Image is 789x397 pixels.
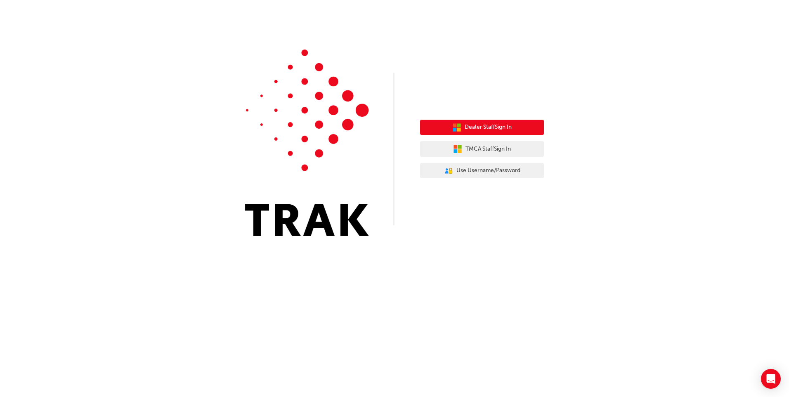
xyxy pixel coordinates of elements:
[420,120,544,135] button: Dealer StaffSign In
[761,369,781,389] div: Open Intercom Messenger
[420,141,544,157] button: TMCA StaffSign In
[465,123,512,132] span: Dealer Staff Sign In
[465,144,511,154] span: TMCA Staff Sign In
[456,166,520,175] span: Use Username/Password
[245,50,369,236] img: Trak
[420,163,544,179] button: Use Username/Password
